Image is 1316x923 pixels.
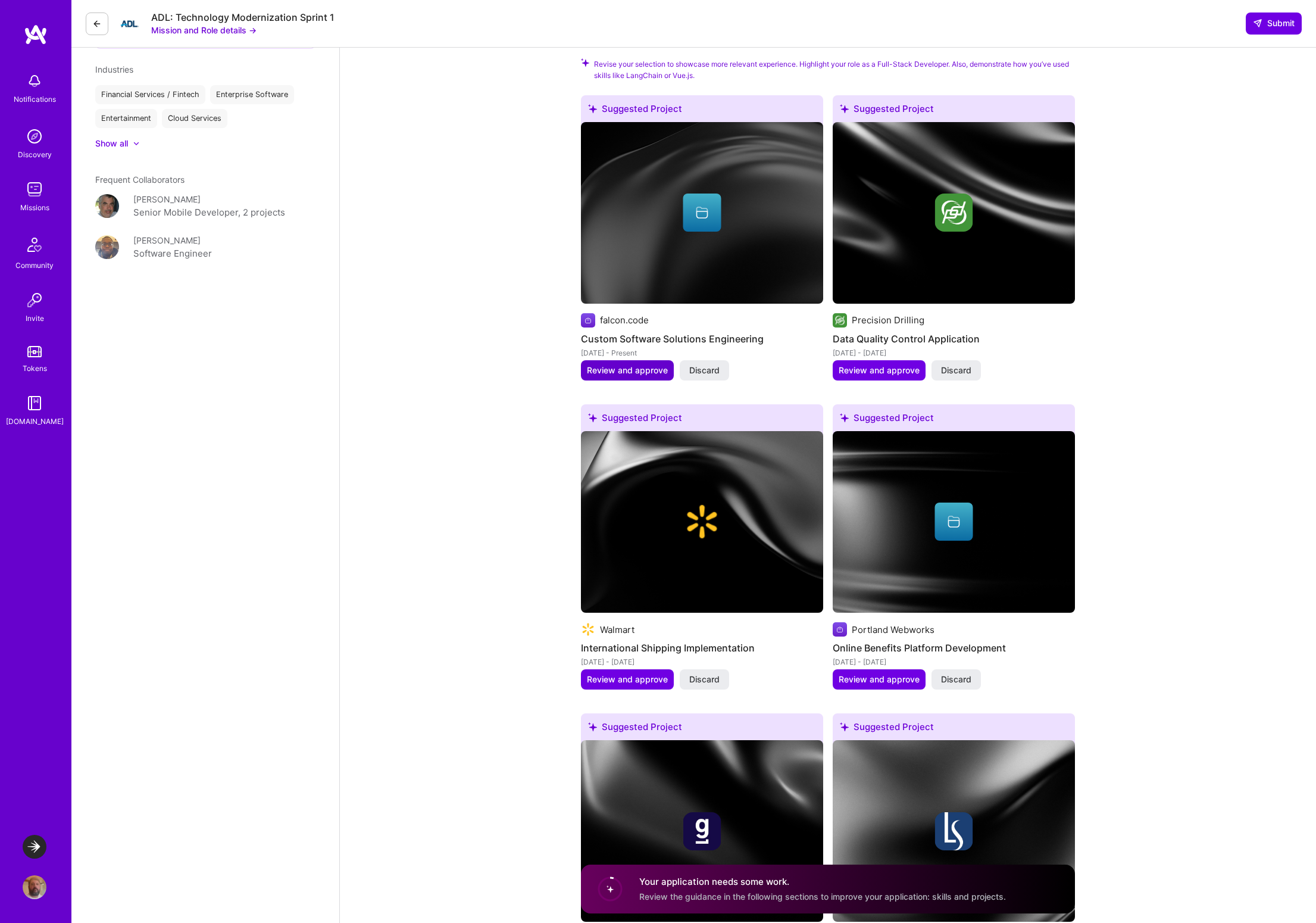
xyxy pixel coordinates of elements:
[833,95,1075,127] div: Suggested Project
[588,722,597,731] i: icon SuggestedTeams
[23,288,46,312] img: Invite
[6,415,64,428] div: [DOMAIN_NAME]
[833,669,926,690] button: Review and approve
[941,364,971,376] span: Discard
[162,109,227,128] div: Cloud Services
[23,391,46,415] img: guide book
[588,104,597,113] i: icon SuggestedTeams
[588,413,597,422] i: icon SuggestedTeams
[14,93,56,105] div: Notifications
[26,312,44,325] div: Invite
[95,64,133,74] span: Industries
[581,360,674,381] button: Review and approve
[931,669,981,690] button: Discard
[581,740,823,922] img: cover
[20,201,49,214] div: Missions
[852,623,934,636] div: Portland Webworks
[683,812,721,850] img: Company logo
[23,177,46,201] img: teamwork
[689,364,720,376] span: Discard
[20,875,49,899] a: User Avatar
[581,58,589,67] i: Check
[581,331,823,347] h4: Custom Software Solutions Engineering
[935,812,973,850] img: Company logo
[581,95,823,127] div: Suggested Project
[1253,17,1295,29] span: Submit
[133,205,285,220] div: Senior Mobile Developer, 2 projects
[95,109,157,128] div: Entertainment
[587,673,668,685] span: Review and approve
[133,234,201,247] div: [PERSON_NAME]
[23,835,46,859] img: LaunchDarkly: Backend and Fullstack Support
[95,85,205,104] div: Financial Services / Fintech
[151,24,257,36] button: Mission and Role details →
[27,346,42,357] img: tokens
[23,69,46,93] img: bell
[839,364,920,376] span: Review and approve
[833,360,926,381] button: Review and approve
[95,138,128,149] div: Show all
[581,640,823,656] h4: International Shipping Implementation
[20,230,49,259] img: Community
[639,875,1006,888] h4: Your application needs some work.
[594,58,1075,81] span: Revise your selection to showcase more relevant experience. Highlight your role as a Full-Stack D...
[118,12,142,36] img: Company Logo
[581,656,823,668] div: [DATE] - [DATE]
[92,19,102,29] i: icon LeftArrowDark
[95,193,315,220] a: User Avatar[PERSON_NAME]Senior Mobile Developer, 2 projects
[581,431,823,613] img: cover
[95,234,315,261] a: User Avatar[PERSON_NAME]Software Engineer
[833,740,1075,922] img: cover
[833,431,1075,613] img: cover
[680,669,729,690] button: Discard
[833,622,847,637] img: Company logo
[133,247,212,261] div: Software Engineer
[24,24,48,45] img: logo
[833,640,1075,656] h4: Online Benefits Platform Development
[210,85,294,104] div: Enterprise Software
[840,722,849,731] i: icon SuggestedTeams
[95,174,185,185] span: Frequent Collaborators
[833,347,1075,359] div: [DATE] - [DATE]
[1253,18,1262,28] i: icon SendLight
[680,360,729,381] button: Discard
[833,404,1075,436] div: Suggested Project
[20,835,49,859] a: LaunchDarkly: Backend and Fullstack Support
[833,331,1075,347] h4: Data Quality Control Application
[581,347,823,359] div: [DATE] - Present
[95,194,119,218] img: User Avatar
[581,669,674,690] button: Review and approve
[600,314,649,326] div: falcon.code
[852,314,924,326] div: Precision Drilling
[833,313,847,328] img: Company logo
[935,194,973,232] img: Company logo
[133,193,201,205] div: [PERSON_NAME]
[639,891,1006,902] span: Review the guidance in the following sections to improve your application: skills and projects.
[600,623,634,636] div: Walmart
[581,404,823,436] div: Suggested Project
[23,362,47,375] div: Tokens
[581,313,595,328] img: Company logo
[840,413,849,422] i: icon SuggestedTeams
[23,124,46,148] img: discovery
[941,673,971,685] span: Discard
[581,122,823,304] img: cover
[581,622,595,637] img: Company logo
[689,673,720,685] span: Discard
[587,364,668,376] span: Review and approve
[95,235,119,259] img: User Avatar
[18,148,52,161] div: Discovery
[839,673,920,685] span: Review and approve
[833,122,1075,304] img: cover
[840,104,849,113] i: icon SuggestedTeams
[833,713,1075,745] div: Suggested Project
[1246,13,1302,34] button: Submit
[581,713,823,745] div: Suggested Project
[23,875,46,899] img: User Avatar
[1246,13,1302,34] div: null
[151,11,335,24] div: ADL: Technology Modernization Sprint 1
[833,656,1075,668] div: [DATE] - [DATE]
[683,503,721,541] img: Company logo
[15,259,54,272] div: Community
[931,360,981,381] button: Discard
